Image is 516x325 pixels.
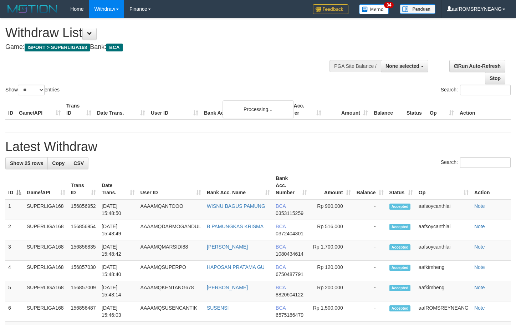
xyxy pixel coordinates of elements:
[276,312,303,318] span: Copy 6575186479 to clipboard
[138,281,204,301] td: AAAAMQKENTANG678
[389,244,411,250] span: Accepted
[404,99,427,120] th: Status
[223,100,294,118] div: Processing...
[441,85,511,95] label: Search:
[47,157,69,169] a: Copy
[310,172,353,199] th: Amount: activate to sort column ascending
[276,271,303,277] span: Copy 6750487791 to clipboard
[138,261,204,281] td: AAAAMQSUPERPO
[68,199,99,220] td: 156856952
[276,251,303,257] span: Copy 1080434614 to clipboard
[276,210,303,216] span: Copy 0353115259 to clipboard
[276,203,286,209] span: BCA
[99,261,138,281] td: [DATE] 15:48:40
[310,261,353,281] td: Rp 120,000
[416,261,471,281] td: aafkimheng
[474,244,485,250] a: Note
[138,199,204,220] td: AAAAMQANTOOO
[389,224,411,230] span: Accepted
[68,172,99,199] th: Trans ID: activate to sort column ascending
[99,199,138,220] td: [DATE] 15:48:50
[24,301,68,322] td: SUPERLIGA168
[5,261,24,281] td: 4
[207,244,248,250] a: [PERSON_NAME]
[416,220,471,240] td: aafsoycanthlai
[474,285,485,290] a: Note
[471,172,511,199] th: Action
[384,2,394,8] span: 34
[99,240,138,261] td: [DATE] 15:48:42
[68,240,99,261] td: 156856835
[273,172,310,199] th: Bank Acc. Number: activate to sort column ascending
[387,172,416,199] th: Status: activate to sort column ascending
[427,99,457,120] th: Op
[276,292,303,297] span: Copy 8820604122 to clipboard
[68,301,99,322] td: 156856487
[416,172,471,199] th: Op: activate to sort column ascending
[10,160,43,166] span: Show 25 rows
[69,157,88,169] a: CSV
[416,199,471,220] td: aafsoycanthlai
[68,281,99,301] td: 156857009
[207,305,229,311] a: SUSENSI
[389,305,411,311] span: Accepted
[354,261,387,281] td: -
[138,301,204,322] td: AAAAMQSUSENCANTIK
[5,44,337,51] h4: Game: Bank:
[354,301,387,322] td: -
[99,301,138,322] td: [DATE] 15:46:03
[5,140,511,154] h1: Latest Withdraw
[474,305,485,311] a: Note
[276,244,286,250] span: BCA
[324,99,371,120] th: Amount
[5,26,337,40] h1: Withdraw List
[5,301,24,322] td: 6
[207,264,265,270] a: HAPOSAN PRATAMA GU
[460,85,511,95] input: Search:
[52,160,65,166] span: Copy
[207,203,265,209] a: WISNU BAGUS PAMUNG
[24,199,68,220] td: SUPERLIGA168
[68,261,99,281] td: 156857030
[16,99,63,120] th: Game/API
[5,220,24,240] td: 2
[94,99,148,120] th: Date Trans.
[5,281,24,301] td: 5
[99,220,138,240] td: [DATE] 15:48:49
[310,220,353,240] td: Rp 516,000
[276,224,286,229] span: BCA
[276,264,286,270] span: BCA
[310,301,353,322] td: Rp 1,500,000
[207,285,248,290] a: [PERSON_NAME]
[416,281,471,301] td: aafkimheng
[276,305,286,311] span: BCA
[5,99,16,120] th: ID
[389,204,411,210] span: Accepted
[207,224,264,229] a: B PAMUNGKAS KRISMA
[457,99,511,120] th: Action
[68,220,99,240] td: 156856954
[99,281,138,301] td: [DATE] 15:48:14
[354,199,387,220] td: -
[416,240,471,261] td: aafsoycanthlai
[25,44,90,51] span: ISPORT > SUPERLIGA168
[5,240,24,261] td: 3
[381,60,428,72] button: None selected
[5,85,60,95] label: Show entries
[24,220,68,240] td: SUPERLIGA168
[359,4,389,14] img: Button%20Memo.svg
[310,240,353,261] td: Rp 1,700,000
[354,281,387,301] td: -
[106,44,122,51] span: BCA
[485,72,505,84] a: Stop
[5,199,24,220] td: 1
[389,265,411,271] span: Accepted
[5,157,48,169] a: Show 25 rows
[449,60,505,72] a: Run Auto-Refresh
[400,4,435,14] img: panduan.png
[474,203,485,209] a: Note
[24,261,68,281] td: SUPERLIGA168
[474,224,485,229] a: Note
[5,4,60,14] img: MOTION_logo.png
[277,99,324,120] th: Bank Acc. Number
